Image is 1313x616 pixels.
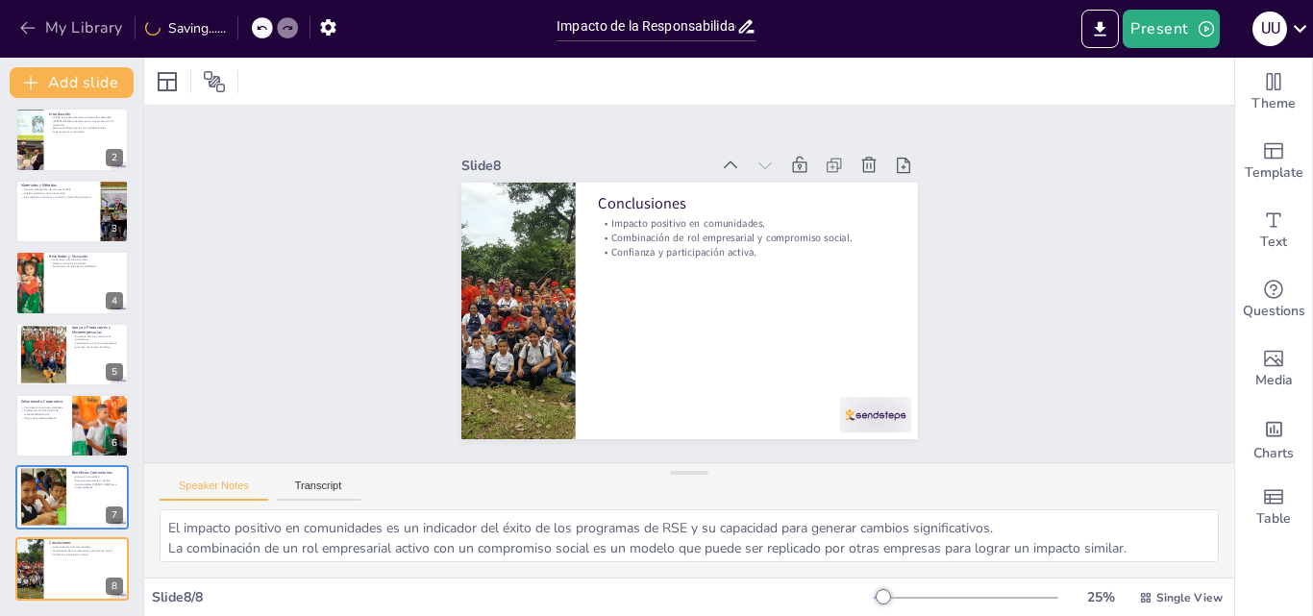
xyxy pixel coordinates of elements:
span: Charts [1253,443,1294,464]
button: Add slide [10,67,134,98]
div: 5 [15,323,129,386]
span: Questions [1243,301,1305,322]
span: Position [203,70,226,93]
p: Impacto positivo en comunidades. [604,208,900,253]
p: Revisión bibliográfica de informes de RSE. [21,188,95,192]
p: Impacto positivo y duradero. [49,130,123,134]
button: Present [1123,10,1219,48]
div: Add images, graphics, shapes or video [1235,334,1312,404]
button: Speaker Notes [160,480,268,501]
p: Combinación de rol empresarial y compromiso social. [603,221,899,266]
span: Template [1245,162,1303,184]
div: Slide 8 [474,133,723,177]
div: 4 [15,251,129,314]
p: Apoyo a Productores y Microempresarias [72,325,123,335]
div: 6 [106,434,123,452]
p: Voluntariado Corporativo [21,399,66,405]
p: Aumento de ingresos familiares. [72,345,123,349]
p: Análisis cualitativo de la información. [21,191,95,195]
div: 6 [15,394,129,457]
span: Media [1255,370,1293,391]
div: 3 [106,220,123,237]
p: [PERSON_NAME] se destaca por su compromiso con la educación. [49,119,123,126]
div: Add text boxes [1235,196,1312,265]
span: Single View [1156,590,1223,605]
button: U U [1252,10,1287,48]
div: Add charts and graphs [1235,404,1312,473]
button: Transcript [276,480,361,501]
div: 8 [106,578,123,595]
span: Theme [1251,93,1296,114]
p: Mejora del ambiente laboral. [21,416,66,420]
p: Materiales y Métodos [21,183,95,188]
p: La RSE es fundamental para el desarrollo sostenible. [49,115,123,119]
div: 3 [15,180,129,243]
div: 2 [106,149,123,166]
div: Add a table [1235,473,1312,542]
p: Acceso a alimentación nutritiva. [72,480,123,483]
div: Slide 8 / 8 [152,588,874,606]
div: 25 % [1078,588,1124,606]
p: Asistencia técnica a más de 300 productores. [72,334,123,341]
div: Add ready made slides [1235,127,1312,196]
div: 7 [15,465,129,529]
div: 5 [106,363,123,381]
p: Combinación de rol empresarial y compromiso social. [49,549,123,553]
button: Export to PowerPoint [1081,10,1119,48]
textarea: El impacto positivo en comunidades es un indicador del éxito de los programas de RSE y su capacid... [160,509,1219,562]
div: 7 [106,506,123,524]
p: Participación activa de empleados. [21,406,66,409]
p: Fortalecimiento del sentido de responsabilidad social. [21,409,66,416]
p: Introducción [49,111,123,116]
p: Resultados y Discusión [49,254,123,259]
p: Beneficios Comunitarios [72,470,123,476]
p: Impacto positivo en comunidades. [49,545,123,549]
button: My Library [14,12,131,43]
p: Ejes temáticos: educación, nutrición y desarrollo productivo. [21,195,95,199]
input: Insert title [557,12,736,40]
p: Capacitación a 120 microempresarias. [72,341,123,345]
p: Confianza y participación activa. [601,235,897,281]
div: 2 [15,108,129,171]
div: Change the overall theme [1235,58,1312,127]
p: Confianza y participación activa. [49,553,123,556]
p: Impacto en más de 6,100 niños. [49,259,123,262]
p: Educación de calidad. [72,476,123,480]
div: 4 [106,292,123,309]
p: Oportunidades [PERSON_NAME] para emprendedores. [72,483,123,490]
span: Text [1260,232,1287,253]
div: U U [1252,12,1287,46]
span: Table [1256,508,1291,530]
p: Mejora en la nutrición escolar. [49,261,123,265]
p: Conclusiones [606,185,903,236]
p: Conclusiones [49,539,123,545]
div: 8 [15,537,129,601]
p: Aumento en el rendimiento académico. [49,265,123,269]
div: Get real-time input from your audience [1235,265,1312,334]
p: Relaciones sólidas con las comunidades locales. [49,126,123,130]
div: Saving...... [145,19,226,37]
div: Layout [152,66,183,97]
